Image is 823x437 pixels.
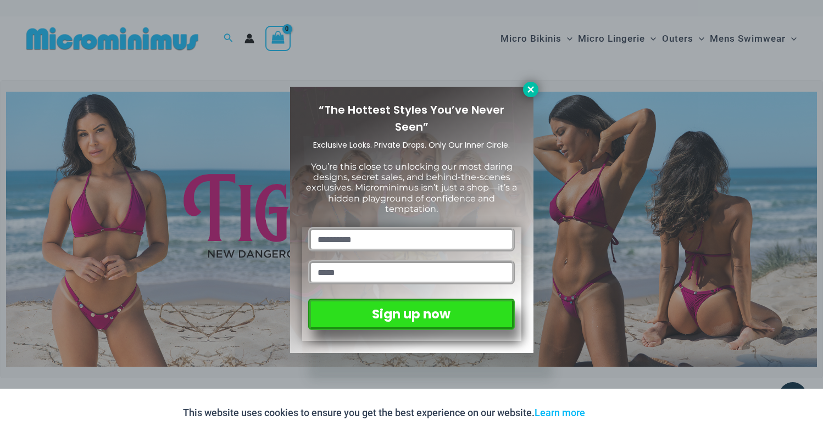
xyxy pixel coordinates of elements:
a: Learn more [535,407,585,418]
span: “The Hottest Styles You’ve Never Seen” [319,102,504,135]
span: Exclusive Looks. Private Drops. Only Our Inner Circle. [313,139,510,150]
p: This website uses cookies to ensure you get the best experience on our website. [183,405,585,421]
button: Accept [593,400,640,426]
button: Close [523,82,538,97]
span: You’re this close to unlocking our most daring designs, secret sales, and behind-the-scenes exclu... [306,161,517,214]
button: Sign up now [308,299,514,330]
